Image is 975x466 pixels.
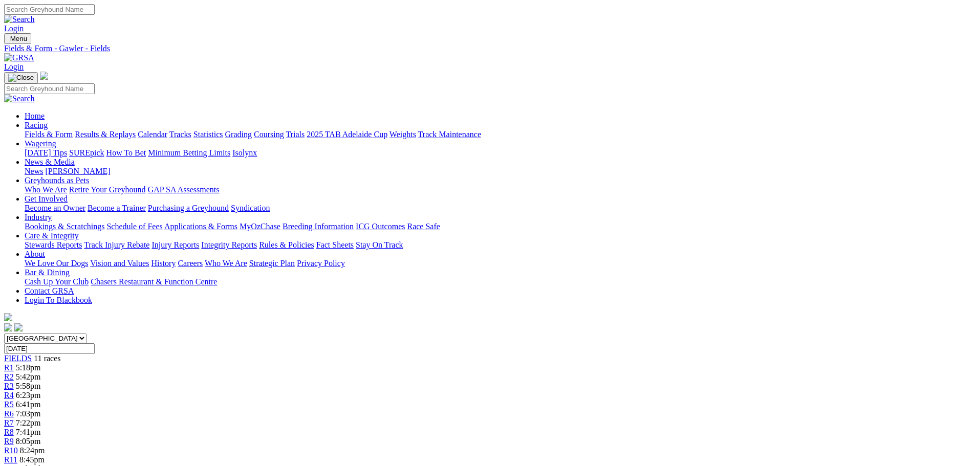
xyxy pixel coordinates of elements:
[69,148,104,157] a: SUREpick
[16,418,41,427] span: 7:22pm
[356,222,405,231] a: ICG Outcomes
[4,44,971,53] a: Fields & Form - Gawler - Fields
[25,259,88,268] a: We Love Our Dogs
[249,259,295,268] a: Strategic Plan
[25,167,971,176] div: News & Media
[4,437,14,446] a: R9
[205,259,247,268] a: Who We Are
[75,130,136,139] a: Results & Replays
[25,130,73,139] a: Fields & Form
[307,130,387,139] a: 2025 TAB Adelaide Cup
[4,53,34,62] img: GRSA
[25,167,43,175] a: News
[4,455,17,464] a: R11
[240,222,280,231] a: MyOzChase
[45,167,110,175] a: [PERSON_NAME]
[356,240,403,249] a: Stay On Track
[25,240,82,249] a: Stewards Reports
[34,354,60,363] span: 11 races
[91,277,217,286] a: Chasers Restaurant & Function Centre
[25,139,56,148] a: Wagering
[84,240,149,249] a: Track Injury Rebate
[4,323,12,331] img: facebook.svg
[25,158,75,166] a: News & Media
[25,240,971,250] div: Care & Integrity
[169,130,191,139] a: Tracks
[25,148,971,158] div: Wagering
[418,130,481,139] a: Track Maintenance
[297,259,345,268] a: Privacy Policy
[148,148,230,157] a: Minimum Betting Limits
[25,148,67,157] a: [DATE] Tips
[25,231,79,240] a: Care & Integrity
[25,185,971,194] div: Greyhounds as Pets
[25,112,45,120] a: Home
[25,268,70,277] a: Bar & Dining
[148,204,229,212] a: Purchasing a Greyhound
[4,409,14,418] a: R6
[389,130,416,139] a: Weights
[25,121,48,129] a: Racing
[4,428,14,436] a: R8
[106,222,162,231] a: Schedule of Fees
[4,62,24,71] a: Login
[286,130,305,139] a: Trials
[4,313,12,321] img: logo-grsa-white.png
[4,391,14,400] a: R4
[25,259,971,268] div: About
[88,204,146,212] a: Become a Trainer
[25,213,52,221] a: Industry
[25,296,92,304] a: Login To Blackbook
[148,185,220,194] a: GAP SA Assessments
[106,148,146,157] a: How To Bet
[4,446,18,455] span: R10
[25,277,89,286] a: Cash Up Your Club
[40,72,48,80] img: logo-grsa-white.png
[16,363,41,372] span: 5:18pm
[69,185,146,194] a: Retire Your Greyhound
[4,83,95,94] input: Search
[4,354,32,363] a: FIELDS
[4,72,38,83] button: Toggle navigation
[25,277,971,286] div: Bar & Dining
[254,130,284,139] a: Coursing
[4,4,95,15] input: Search
[25,194,68,203] a: Get Involved
[25,185,67,194] a: Who We Are
[4,418,14,427] a: R7
[151,259,176,268] a: History
[20,446,45,455] span: 8:24pm
[4,363,14,372] a: R1
[283,222,354,231] a: Breeding Information
[10,35,27,42] span: Menu
[25,204,85,212] a: Become an Owner
[25,222,971,231] div: Industry
[225,130,252,139] a: Grading
[4,94,35,103] img: Search
[14,323,23,331] img: twitter.svg
[4,400,14,409] a: R5
[25,250,45,258] a: About
[16,372,41,381] span: 5:42pm
[4,382,14,390] a: R3
[232,148,257,157] a: Isolynx
[178,259,203,268] a: Careers
[164,222,237,231] a: Applications & Forms
[4,372,14,381] a: R2
[8,74,34,82] img: Close
[231,204,270,212] a: Syndication
[90,259,149,268] a: Vision and Values
[193,130,223,139] a: Statistics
